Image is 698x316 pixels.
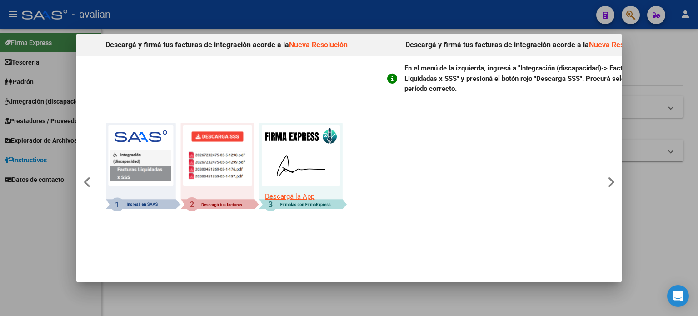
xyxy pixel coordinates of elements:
[376,34,676,56] h4: Descargá y firmá tus facturas de integración acorde a la
[265,192,314,201] a: Descargá la App
[289,40,348,49] a: Nueva Resolución
[106,123,347,211] img: Logo Firma Express
[667,285,689,307] div: Open Intercom Messenger
[404,63,665,94] p: En el menú de la izquierda, ingresá a "Integración (discapacidad)-> Facturas Liquidadas x SSS" y ...
[589,40,648,49] a: Nueva Resolución
[76,34,376,56] h4: Descargá y firmá tus facturas de integración acorde a la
